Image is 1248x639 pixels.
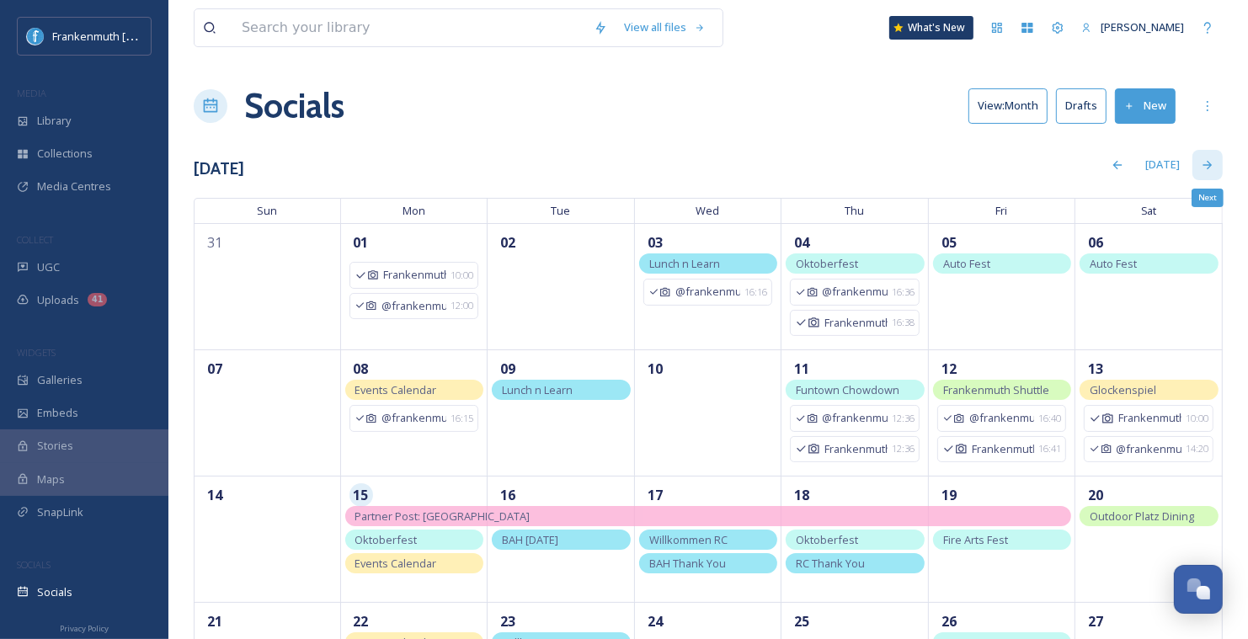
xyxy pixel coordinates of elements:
span: 24 [643,610,667,633]
span: 06 [1084,231,1107,254]
span: @frankenmuth [381,410,446,426]
span: Library [37,113,71,129]
span: Galleries [37,372,83,388]
span: 19 [937,483,961,507]
h1: Socials [244,81,344,131]
span: 11 [790,357,813,381]
span: Sat [1075,198,1223,223]
a: [PERSON_NAME] [1073,11,1192,44]
span: Oktoberfest [796,256,858,271]
span: [PERSON_NAME] [1101,19,1184,35]
div: [DATE] [1137,148,1188,181]
span: Wed [635,198,782,223]
span: BAH Thank You [649,556,726,571]
div: 41 [88,293,107,306]
button: Open Chat [1174,565,1223,614]
span: COLLECT [17,233,53,246]
span: Embeds [37,405,78,421]
span: Uploads [37,292,79,308]
span: Partner Post: [GEOGRAPHIC_DATA] [355,509,531,524]
span: Frankenmuth Shuttle [943,382,1049,397]
button: Drafts [1056,88,1107,123]
span: 05 [937,231,961,254]
span: Glockenspiel [1090,382,1156,397]
span: 07 [203,357,227,381]
a: View all files [616,11,714,44]
span: Auto Fest [943,256,990,271]
span: 31 [203,231,227,254]
span: Lunch n Learn [502,382,573,397]
span: Privacy Policy [60,623,109,634]
h3: [DATE] [194,157,244,181]
span: 03 [643,231,667,254]
span: @frankenmuth [675,284,740,300]
button: View:Month [968,88,1048,123]
span: UGC [37,259,60,275]
span: Oktoberfest [796,532,858,547]
span: Events Calendar [355,382,437,397]
span: Frankenmuth [972,441,1035,457]
span: Stories [37,438,73,454]
span: Maps [37,471,65,487]
span: Fire Arts Fest [943,532,1008,547]
span: 15 [349,483,373,507]
span: 17 [643,483,667,507]
span: Frankenmuth [US_STATE] [52,28,179,44]
span: BAH [DATE] [502,532,558,547]
span: Willkommen RC [649,532,728,547]
span: 12:36 [892,412,915,426]
a: What's New [889,16,973,40]
span: Frankenmuth [824,441,888,457]
span: 10:00 [1186,412,1208,426]
span: 10:00 [451,269,473,283]
span: 25 [790,610,813,633]
span: @frankenmuth [823,410,888,426]
span: Lunch n Learn [649,256,720,271]
span: @frankenmuth [823,284,888,300]
img: Social%20Media%20PFP%202025.jpg [27,28,44,45]
span: RC Thank You [796,556,865,571]
span: 08 [349,357,373,381]
span: Sun [194,198,341,223]
span: @frankenmuth [381,298,446,314]
span: Auto Fest [1090,256,1137,271]
span: 23 [496,610,520,633]
span: 04 [790,231,813,254]
span: 26 [937,610,961,633]
span: Frankenmuth [383,267,446,283]
span: 02 [496,231,520,254]
a: Privacy Policy [60,617,109,637]
span: Frankenmuth [824,315,888,331]
a: Drafts [1056,88,1115,123]
span: Fri [929,198,1076,223]
input: Search your library [233,9,585,46]
span: Oktoberfest [355,532,418,547]
span: 14:20 [1186,442,1208,456]
span: @frankenmuth [1117,441,1181,457]
span: 09 [496,357,520,381]
span: 16:16 [744,285,767,300]
span: Outdoor Platz Dining [1090,509,1194,524]
span: 27 [1084,610,1107,633]
span: 16:40 [1038,412,1061,426]
span: Socials [37,584,72,600]
button: New [1115,88,1176,123]
span: WIDGETS [17,346,56,359]
span: @frankenmuth [969,410,1034,426]
span: 14 [203,483,227,507]
span: Media Centres [37,178,111,194]
span: 16:36 [892,285,915,300]
span: 12:36 [892,442,915,456]
span: 01 [349,231,373,254]
div: Next [1192,189,1224,207]
span: 16:41 [1038,442,1061,456]
span: 16:15 [451,412,473,426]
span: 21 [203,610,227,633]
span: 18 [790,483,813,507]
span: 12 [937,357,961,381]
span: 16 [496,483,520,507]
span: 16:38 [892,316,915,330]
span: Mon [341,198,488,223]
